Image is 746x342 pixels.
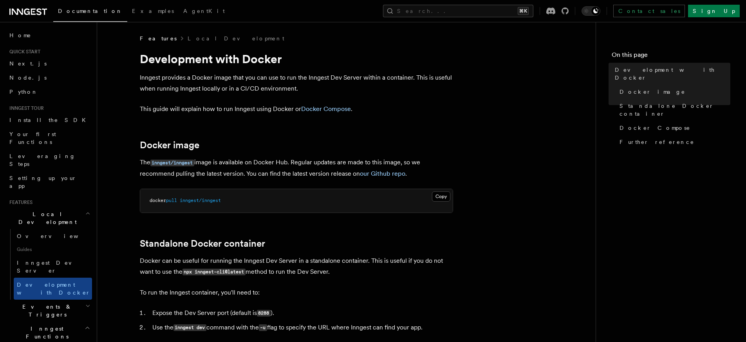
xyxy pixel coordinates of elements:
code: npx inngest-cli@latest [182,269,246,275]
span: Development with Docker [615,66,730,82]
span: Quick start [6,49,40,55]
a: Development with Docker [612,63,730,85]
span: Inngest Functions [6,325,85,340]
span: Your first Functions [9,131,56,145]
span: Leveraging Steps [9,153,76,167]
a: inngest/inngest [150,158,194,166]
button: Copy [432,191,450,202]
a: Sign Up [688,5,740,17]
a: Documentation [53,2,127,22]
a: Your first Functions [6,127,92,149]
a: Docker Compose [616,121,730,135]
a: Examples [127,2,179,21]
li: Expose the Dev Server port (default is ). [150,307,453,319]
span: pull [166,198,177,203]
a: Docker image [140,140,199,151]
span: Setting up your app [9,175,77,189]
span: Guides [14,243,92,256]
a: Setting up your app [6,171,92,193]
kbd: ⌘K [518,7,529,15]
a: Docker Compose [301,105,351,113]
span: Node.js [9,75,47,81]
span: Examples [132,8,174,14]
a: our Github repo [360,170,405,177]
a: Local Development [188,35,284,42]
span: Overview [17,233,98,239]
span: inngest/inngest [180,198,221,203]
span: Python [9,89,38,95]
span: Standalone Docker container [620,102,730,118]
a: Docker image [616,85,730,99]
span: Inngest Dev Server [17,260,84,274]
a: Standalone Docker container [140,238,265,249]
a: Contact sales [613,5,685,17]
button: Toggle dark mode [582,6,600,16]
span: Features [6,199,33,206]
code: inngest dev [173,324,206,331]
p: Docker can be useful for running the Inngest Dev Server in a standalone container. This is useful... [140,255,453,278]
p: Inngest provides a Docker image that you can use to run the Inngest Dev Server within a container... [140,72,453,94]
button: Search...⌘K [383,5,533,17]
a: Python [6,85,92,99]
code: -u [259,324,267,331]
p: To run the Inngest container, you'll need to: [140,287,453,298]
span: Inngest tour [6,105,44,111]
a: Leveraging Steps [6,149,92,171]
a: Inngest Dev Server [14,256,92,278]
span: Home [9,31,31,39]
button: Local Development [6,207,92,229]
div: Local Development [6,229,92,300]
h1: Development with Docker [140,52,453,66]
span: Local Development [6,210,85,226]
span: Events & Triggers [6,303,85,318]
span: Docker image [620,88,685,96]
span: Install the SDK [9,117,90,123]
a: Next.js [6,56,92,71]
a: Install the SDK [6,113,92,127]
h4: On this page [612,50,730,63]
li: Use the command with the flag to specify the URL where Inngest can find your app. [150,322,453,333]
span: Features [140,35,177,42]
a: Overview [14,229,92,243]
p: This guide will explain how to run Inngest using Docker or . [140,104,453,115]
span: Docker Compose [620,124,690,132]
span: Next.js [9,60,47,67]
code: inngest/inngest [150,160,194,166]
button: Events & Triggers [6,300,92,322]
span: Further reference [620,138,694,146]
a: Development with Docker [14,278,92,300]
span: Development with Docker [17,282,90,296]
span: Documentation [58,8,123,14]
a: AgentKit [179,2,229,21]
a: Node.js [6,71,92,85]
a: Home [6,28,92,42]
code: 8288 [257,310,271,317]
a: Further reference [616,135,730,149]
p: The image is available on Docker Hub. Regular updates are made to this image, so we recommend pul... [140,157,453,179]
span: docker [150,198,166,203]
a: Standalone Docker container [616,99,730,121]
span: AgentKit [183,8,225,14]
